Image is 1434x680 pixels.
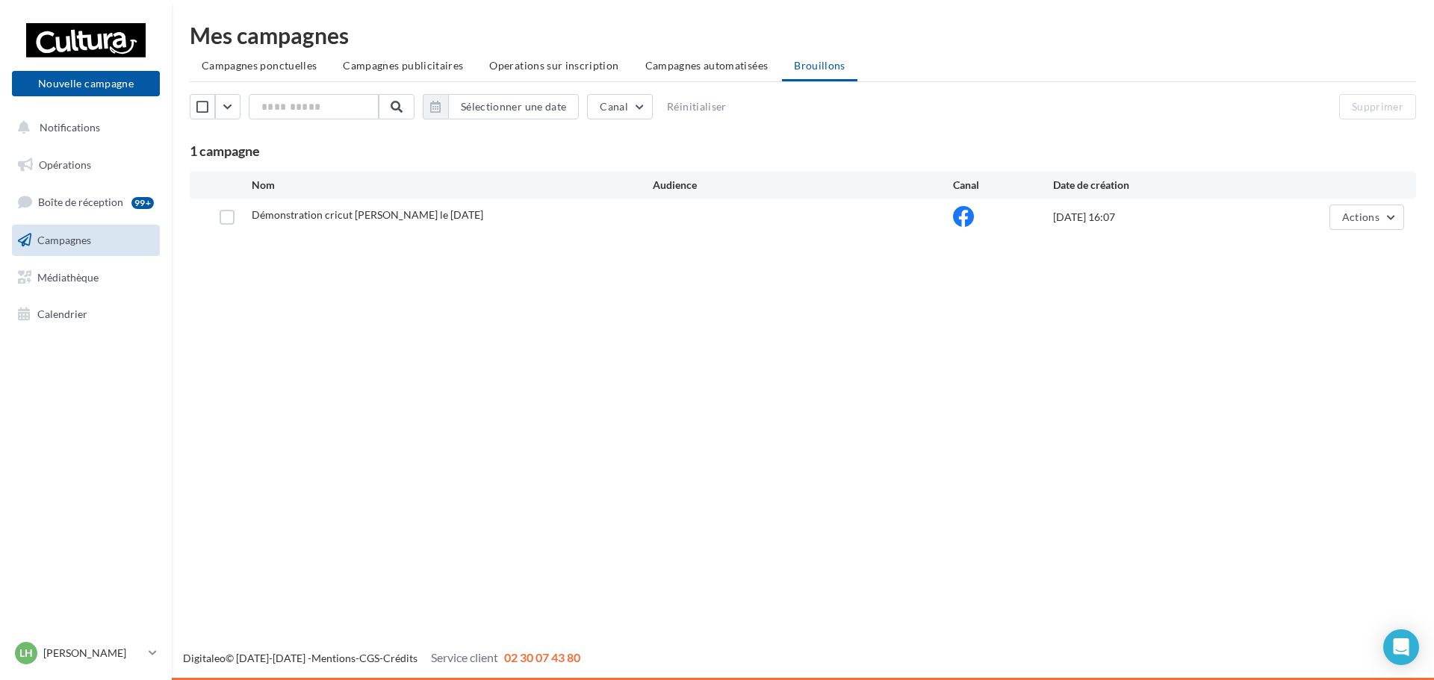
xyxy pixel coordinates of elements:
[38,196,123,208] span: Boîte de réception
[953,178,1053,193] div: Canal
[12,71,160,96] button: Nouvelle campagne
[9,149,163,181] a: Opérations
[1339,94,1416,119] button: Supprimer
[9,225,163,256] a: Campagnes
[202,59,317,72] span: Campagnes ponctuelles
[252,208,483,221] span: Démonstration cricut Annabelle le 27 septembre 2025
[252,178,653,193] div: Nom
[489,59,618,72] span: Operations sur inscription
[37,234,91,246] span: Campagnes
[383,652,418,664] a: Crédits
[183,652,226,664] a: Digitaleo
[9,299,163,330] a: Calendrier
[311,652,356,664] a: Mentions
[9,112,157,143] button: Notifications
[661,98,733,116] button: Réinitialiser
[343,59,463,72] span: Campagnes publicitaires
[1053,210,1253,225] div: [DATE] 16:07
[37,270,99,283] span: Médiathèque
[587,94,653,119] button: Canal
[1053,178,1253,193] div: Date de création
[43,646,143,661] p: [PERSON_NAME]
[653,178,954,193] div: Audience
[19,646,33,661] span: LH
[39,158,91,171] span: Opérations
[1383,629,1419,665] div: Open Intercom Messenger
[37,308,87,320] span: Calendrier
[423,94,579,119] button: Sélectionner une date
[645,59,769,72] span: Campagnes automatisées
[359,652,379,664] a: CGS
[9,186,163,218] a: Boîte de réception99+
[190,24,1416,46] div: Mes campagnes
[190,143,260,159] span: 1 campagne
[1342,210,1379,223] span: Actions
[448,94,579,119] button: Sélectionner une date
[183,652,580,664] span: © [DATE]-[DATE] - - -
[40,121,100,134] span: Notifications
[504,650,580,664] span: 02 30 07 43 80
[12,639,160,667] a: LH [PERSON_NAME]
[9,262,163,293] a: Médiathèque
[1329,205,1404,230] button: Actions
[131,197,154,209] div: 99+
[431,650,498,664] span: Service client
